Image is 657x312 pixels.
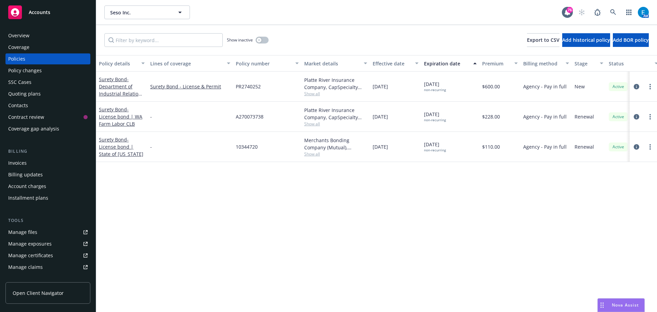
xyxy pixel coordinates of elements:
[5,3,90,22] a: Accounts
[572,55,606,72] button: Stage
[646,143,654,151] a: more
[5,169,90,180] a: Billing updates
[424,141,446,152] span: [DATE]
[99,60,137,67] div: Policy details
[5,53,90,64] a: Policies
[8,88,41,99] div: Quoting plans
[527,33,559,47] button: Export to CSV
[5,42,90,53] a: Coverage
[424,80,446,92] span: [DATE]
[5,30,90,41] a: Overview
[632,143,641,151] a: circleInformation
[150,143,152,150] span: -
[421,55,479,72] button: Expiration date
[597,298,645,312] button: Nova Assist
[5,262,90,273] a: Manage claims
[373,83,388,90] span: [DATE]
[5,148,90,155] div: Billing
[304,91,367,97] span: Show all
[304,137,367,151] div: Merchants Bonding Company (Mutual), Merchants Bonding Company
[96,55,147,72] button: Policy details
[632,113,641,121] a: circleInformation
[482,60,510,67] div: Premium
[575,5,589,19] a: Start snowing
[8,30,29,41] div: Overview
[5,217,90,224] div: Tools
[99,136,143,157] a: Surety Bond
[611,84,625,90] span: Active
[29,10,50,15] span: Accounts
[523,83,567,90] span: Agency - Pay in full
[609,60,650,67] div: Status
[613,37,649,43] span: Add BOR policy
[424,148,446,152] div: non-recurring
[110,9,169,16] span: Seso Inc.
[5,227,90,238] a: Manage files
[304,60,360,67] div: Market details
[236,60,291,67] div: Policy number
[611,114,625,120] span: Active
[567,7,573,13] div: 76
[562,33,610,47] button: Add historical policy
[233,55,301,72] button: Policy number
[527,37,559,43] span: Export to CSV
[99,106,142,127] span: - License bond | WA Farm Labor CLB
[301,55,370,72] button: Market details
[5,273,90,284] a: Manage BORs
[99,76,144,111] a: Surety Bond
[606,5,620,19] a: Search
[5,112,90,123] a: Contract review
[5,100,90,111] a: Contacts
[99,136,143,157] span: - License bond | State of [US_STATE]
[632,83,641,91] a: circleInformation
[236,83,261,90] span: PR2740252
[8,250,53,261] div: Manage certificates
[8,227,37,238] div: Manage files
[8,53,25,64] div: Policies
[5,192,90,203] a: Installment plans
[8,238,52,249] div: Manage exposures
[8,42,29,53] div: Coverage
[562,37,610,43] span: Add historical policy
[8,123,59,134] div: Coverage gap analysis
[99,106,142,127] a: Surety Bond
[479,55,520,72] button: Premium
[591,5,604,19] a: Report a Bug
[638,7,649,18] img: photo
[13,289,64,297] span: Open Client Navigator
[104,33,223,47] input: Filter by keyword...
[523,113,567,120] span: Agency - Pay in full
[304,107,367,121] div: Platte River Insurance Company, CapSpecialty (Berkshire Hathaway)
[482,113,500,120] span: $228.00
[150,60,223,67] div: Lines of coverage
[8,112,44,123] div: Contract review
[8,100,28,111] div: Contacts
[5,77,90,88] a: SSC Cases
[598,299,606,312] div: Drag to move
[424,111,446,122] span: [DATE]
[646,113,654,121] a: more
[575,143,594,150] span: Renewal
[622,5,636,19] a: Switch app
[5,250,90,261] a: Manage certificates
[373,143,388,150] span: [DATE]
[613,33,649,47] button: Add BOR policy
[150,113,152,120] span: -
[5,158,90,169] a: Invoices
[424,118,446,122] div: non-recurring
[8,192,48,203] div: Installment plans
[150,83,230,90] a: Surety Bond - License & Permit
[8,273,40,284] div: Manage BORs
[8,262,43,273] div: Manage claims
[482,83,500,90] span: $600.00
[575,113,594,120] span: Renewal
[8,65,42,76] div: Policy changes
[5,238,90,249] a: Manage exposures
[8,169,43,180] div: Billing updates
[373,113,388,120] span: [DATE]
[612,302,639,308] span: Nova Assist
[370,55,421,72] button: Effective date
[304,151,367,157] span: Show all
[304,76,367,91] div: Platte River Insurance Company, CapSpecialty (Berkshire Hathaway)
[5,88,90,99] a: Quoting plans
